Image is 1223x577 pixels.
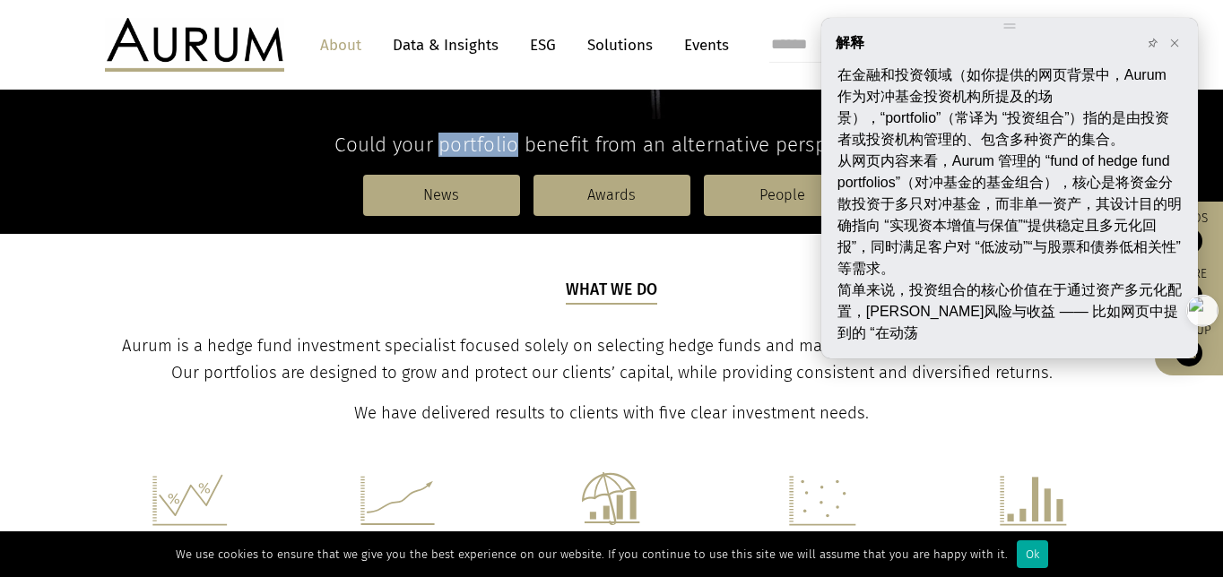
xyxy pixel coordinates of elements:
[122,336,1102,383] span: Aurum is a hedge fund investment specialist focused solely on selecting hedge funds and managing ...
[311,29,370,62] a: About
[521,29,565,62] a: ESG
[675,29,729,62] a: Events
[566,279,658,304] h5: What we do
[354,403,869,423] span: We have delivered results to clients with five clear investment needs.
[533,175,690,216] a: Awards
[578,29,662,62] a: Solutions
[384,29,507,62] a: Data & Insights
[105,18,284,72] img: Aurum
[363,175,520,216] a: News
[105,133,1118,157] h4: Could your portfolio benefit from an alternative perspective?
[704,175,861,216] a: People
[1017,540,1048,568] div: Ok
